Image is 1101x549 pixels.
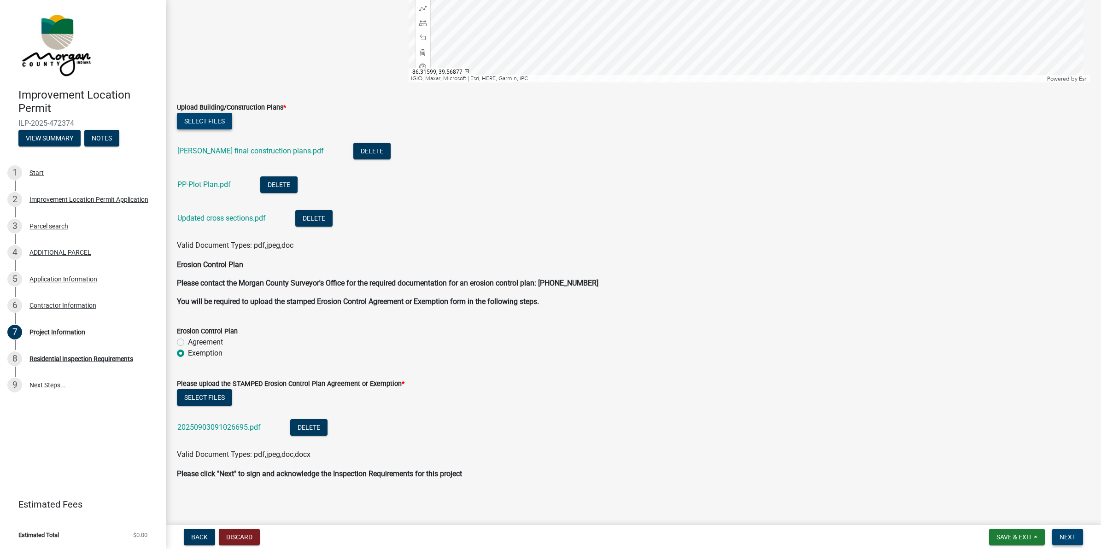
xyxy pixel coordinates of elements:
[29,196,148,203] div: Improvement Location Permit Application
[7,351,22,366] div: 8
[7,245,22,260] div: 4
[84,130,119,146] button: Notes
[18,532,59,538] span: Estimated Total
[188,337,223,348] label: Agreement
[353,143,391,159] button: Delete
[295,215,333,223] wm-modal-confirm: Delete Document
[18,10,93,79] img: Morgan County, Indiana
[290,419,328,436] button: Delete
[219,529,260,545] button: Discard
[7,298,22,313] div: 6
[1045,75,1090,82] div: Powered by
[177,260,243,269] strong: Erosion Control Plan
[177,328,238,335] label: Erosion Control Plan
[177,146,324,155] a: [PERSON_NAME] final construction plans.pdf
[409,75,1045,82] div: IGIO, Maxar, Microsoft | Esri, HERE, Garmin, iPC
[184,529,215,545] button: Back
[177,105,286,111] label: Upload Building/Construction Plans
[7,272,22,286] div: 5
[7,378,22,392] div: 9
[18,135,81,142] wm-modal-confirm: Summary
[260,176,298,193] button: Delete
[188,348,223,359] label: Exemption
[177,279,598,287] strong: Please contact the Morgan County Surveyor's Office for the required documentation for an erosion ...
[7,192,22,207] div: 2
[1079,76,1088,82] a: Esri
[18,88,158,115] h4: Improvement Location Permit
[29,329,85,335] div: Project Information
[1060,533,1076,541] span: Next
[29,276,97,282] div: Application Information
[295,210,333,227] button: Delete
[29,169,44,176] div: Start
[191,533,208,541] span: Back
[177,113,232,129] button: Select files
[29,302,96,309] div: Contractor Information
[177,180,231,189] a: PP-Plot Plan.pdf
[133,532,147,538] span: $0.00
[29,223,68,229] div: Parcel search
[177,389,232,406] button: Select files
[353,147,391,156] wm-modal-confirm: Delete Document
[177,423,261,432] a: 20250903091026695.pdf
[996,533,1032,541] span: Save & Exit
[7,495,151,514] a: Estimated Fees
[29,249,91,256] div: ADDITIONAL PARCEL
[18,119,147,128] span: ILP-2025-472374
[177,297,539,306] strong: You will be required to upload the stamped Erosion Control Agreement or Exemption form in the fol...
[290,424,328,432] wm-modal-confirm: Delete Document
[7,165,22,180] div: 1
[1052,529,1083,545] button: Next
[177,469,462,478] strong: Please click "Next" to sign and acknowledge the Inspection Requirements for this project
[177,381,404,387] label: Please upload the STAMPED Erosion Control Plan Agreement or Exemption
[989,529,1045,545] button: Save & Exit
[29,356,133,362] div: Residential Inspection Requirements
[177,241,293,250] span: Valid Document Types: pdf,jpeg,doc
[7,325,22,339] div: 7
[177,214,266,222] a: Updated cross sections.pdf
[177,450,310,459] span: Valid Document Types: pdf,jpeg,doc,docx
[260,181,298,190] wm-modal-confirm: Delete Document
[7,219,22,234] div: 3
[18,130,81,146] button: View Summary
[84,135,119,142] wm-modal-confirm: Notes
